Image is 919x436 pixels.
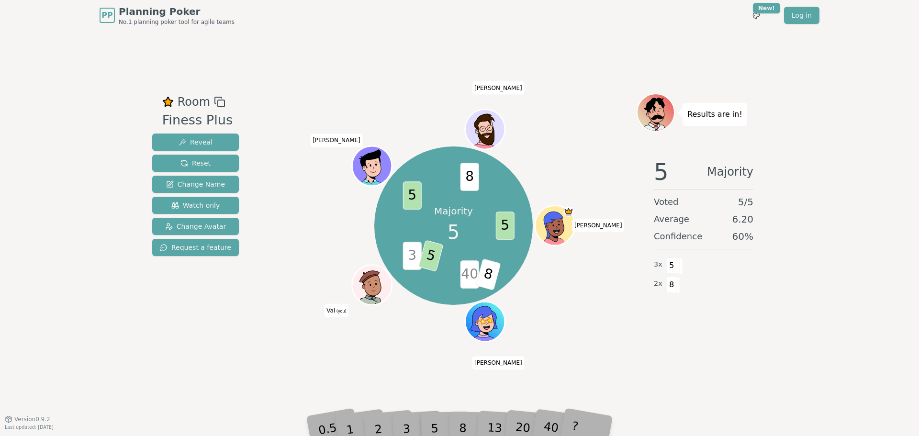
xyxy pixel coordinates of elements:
[171,201,220,210] span: Watch only
[434,204,473,218] p: Majority
[152,218,239,235] button: Change Avatar
[5,425,54,430] span: Last updated: [DATE]
[165,222,226,231] span: Change Avatar
[403,242,421,270] span: 3
[119,18,235,26] span: No.1 planning poker tool for agile teams
[448,218,459,246] span: 5
[152,155,239,172] button: Reset
[472,357,525,370] span: Click to change your name
[180,158,211,168] span: Reset
[119,5,235,18] span: Planning Poker
[563,207,573,217] span: Clement is the host
[687,108,742,121] p: Results are in!
[152,134,239,151] button: Reveal
[162,93,174,111] button: Remove as favourite
[475,258,501,291] span: 8
[178,93,210,111] span: Room
[152,239,239,256] button: Request a feature
[654,230,702,243] span: Confidence
[324,304,348,317] span: Click to change your name
[418,240,443,272] span: 5
[101,10,112,21] span: PP
[310,134,363,147] span: Click to change your name
[335,309,347,313] span: (you)
[14,415,50,423] span: Version 0.9.2
[403,181,421,210] span: 5
[784,7,819,24] a: Log in
[666,257,677,274] span: 5
[732,212,753,226] span: 6.20
[753,3,780,13] div: New!
[495,212,514,240] span: 5
[654,195,679,209] span: Voted
[472,81,525,95] span: Click to change your name
[460,163,479,191] span: 8
[100,5,235,26] a: PPPlanning PokerNo.1 planning poker tool for agile teams
[572,219,625,232] span: Click to change your name
[5,415,50,423] button: Version0.9.2
[707,160,753,183] span: Majority
[353,266,391,303] button: Click to change your avatar
[179,137,213,147] span: Reveal
[152,176,239,193] button: Change Name
[748,7,765,24] button: New!
[738,195,753,209] span: 5 / 5
[460,260,479,289] span: 40
[654,259,662,270] span: 3 x
[732,230,753,243] span: 60 %
[654,160,669,183] span: 5
[160,243,231,252] span: Request a feature
[162,111,233,130] div: Finess Plus
[654,212,689,226] span: Average
[654,279,662,289] span: 2 x
[666,277,677,293] span: 8
[152,197,239,214] button: Watch only
[166,179,225,189] span: Change Name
